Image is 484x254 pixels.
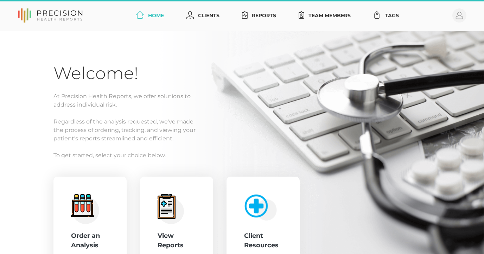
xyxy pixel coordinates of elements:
[53,151,431,160] p: To get started, select your choice below.
[239,9,279,22] a: Reports
[71,231,109,250] div: Order an Analysis
[53,118,431,143] p: Regardless of the analysis requested, we've made the process of ordering, tracking, and viewing y...
[244,231,282,250] div: Client Resources
[370,9,402,22] a: Tags
[53,92,431,109] p: At Precision Health Reports, we offer solutions to address individual risk.
[184,9,222,22] a: Clients
[133,9,167,22] a: Home
[296,9,354,22] a: Team Members
[158,231,196,250] div: View Reports
[53,63,431,84] h1: Welcome!
[241,191,277,221] img: client-resource.c5a3b187.png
